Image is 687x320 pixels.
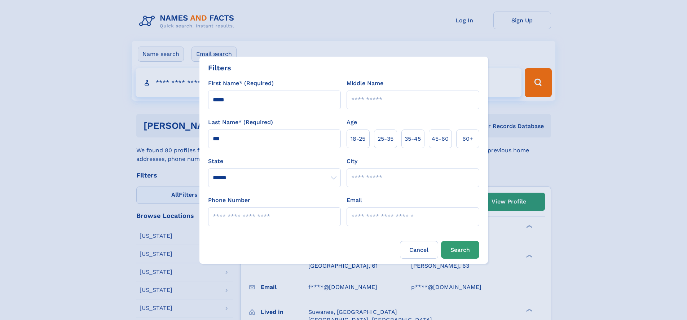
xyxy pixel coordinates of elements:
span: 45‑60 [432,135,449,143]
span: 25‑35 [378,135,393,143]
span: 60+ [462,135,473,143]
label: State [208,157,341,166]
label: Cancel [400,241,438,259]
span: 35‑45 [405,135,421,143]
button: Search [441,241,479,259]
label: Email [347,196,362,205]
label: Phone Number [208,196,250,205]
label: Last Name* (Required) [208,118,273,127]
span: 18‑25 [351,135,365,143]
label: First Name* (Required) [208,79,274,88]
label: Middle Name [347,79,383,88]
label: City [347,157,357,166]
div: Filters [208,62,231,73]
label: Age [347,118,357,127]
